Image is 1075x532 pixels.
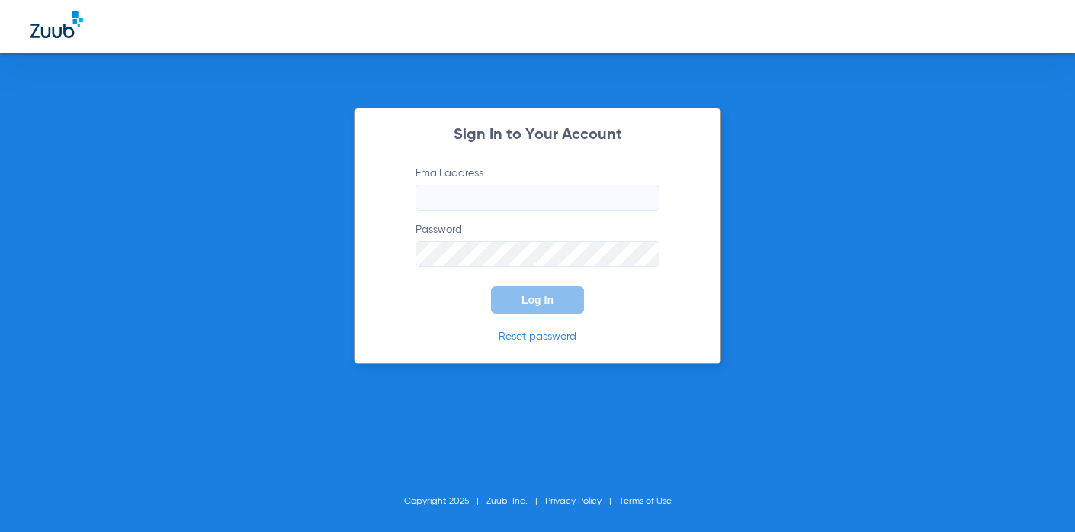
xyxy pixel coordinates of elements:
a: Terms of Use [619,497,672,506]
span: Log In [521,294,554,306]
li: Zuub, Inc. [486,494,545,509]
img: Zuub Logo [30,11,83,38]
button: Log In [491,286,584,314]
a: Privacy Policy [545,497,602,506]
h2: Sign In to Your Account [393,127,682,143]
input: Password [416,241,659,267]
label: Email address [416,166,659,211]
a: Reset password [499,331,576,342]
label: Password [416,222,659,267]
input: Email address [416,185,659,211]
li: Copyright 2025 [404,494,486,509]
iframe: Chat Widget [999,459,1075,532]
